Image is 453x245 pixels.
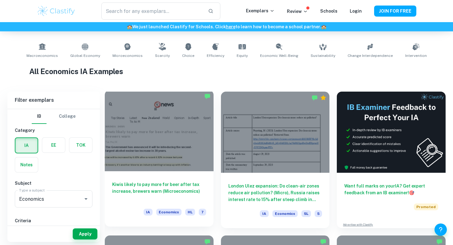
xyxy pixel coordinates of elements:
[321,24,326,29] span: 🏫
[228,183,322,203] h6: London Ulez expansion: Do clean-air zones reduce air pollution? (Micro), Russia raises interest r...
[204,93,210,99] img: Marked
[320,9,337,14] a: Schools
[344,183,438,196] h6: Want full marks on your IA ? Get expert feedback from an IB examiner!
[260,210,269,217] span: IA
[226,24,235,29] a: here
[343,223,373,227] a: Advertise with Clastify
[436,239,443,245] img: Marked
[350,9,362,14] a: Login
[1,23,452,30] h6: We just launched Clastify for Schools. Click to learn how to become a school partner.
[29,66,424,77] h1: All Economics IA Examples
[7,92,100,109] h6: Filter exemplars
[207,53,224,58] span: Efficiency
[27,53,58,58] span: Macroeconomics
[246,7,275,14] p: Exemplars
[182,53,194,58] span: Choice
[37,5,76,17] img: Clastify logo
[320,95,326,101] div: Premium
[301,210,311,217] span: SL
[156,209,182,215] span: Economics
[312,95,318,101] img: Marked
[287,8,308,15] p: Review
[69,138,92,152] button: TOK
[311,53,335,58] span: Sustainability
[15,217,92,224] h6: Criteria
[348,53,393,58] span: Change Interdependence
[15,127,92,134] h6: Category
[272,210,298,217] span: Economics
[320,239,326,245] img: Marked
[260,53,298,58] span: Economic Well-Being
[73,228,97,239] button: Apply
[59,109,75,124] button: College
[221,92,330,228] a: London Ulez expansion: Do clean-air zones reduce air pollution? (Micro), Russia raises interest r...
[435,223,447,236] button: Help and Feedback
[414,204,438,210] span: Promoted
[101,2,203,20] input: Search for any exemplars...
[337,92,446,228] a: Want full marks on yourIA? Get expert feedback from an IB examiner!PromotedAdvertise with Clastify
[15,157,38,172] button: Notes
[127,24,132,29] span: 🏫
[105,92,214,228] a: Kiwis likely to pay more for beer after tax increase, brewers warn (Microeconomics)IAEconomicsHL7
[409,190,414,195] span: 🎯
[237,53,248,58] span: Equity
[155,53,170,58] span: Scarcity
[185,209,195,215] span: HL
[15,138,38,153] button: IA
[70,53,100,58] span: Global Economy
[32,109,75,124] div: Filter type choice
[112,53,143,58] span: Microeconomics
[405,53,427,58] span: Intervention
[112,181,206,201] h6: Kiwis likely to pay more for beer after tax increase, brewers warn (Microeconomics)
[32,109,47,124] button: IB
[42,138,65,152] button: EE
[144,209,153,215] span: IA
[337,92,446,173] img: Thumbnail
[82,195,90,203] button: Open
[15,180,92,187] h6: Subject
[374,6,416,17] button: JOIN FOR FREE
[19,188,45,193] label: Type a subject
[315,210,322,217] span: 5
[204,239,210,245] img: Marked
[199,209,206,215] span: 7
